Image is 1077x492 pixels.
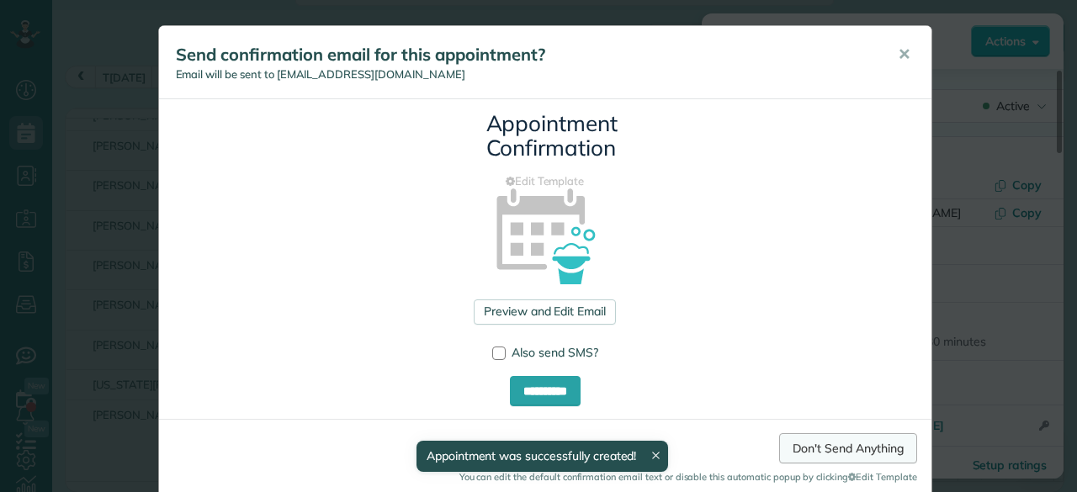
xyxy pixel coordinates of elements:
small: You can edit the default confirmation email text or disable this automatic popup by clicking Edit... [173,470,917,484]
h5: Send confirmation email for this appointment? [176,43,874,66]
a: Don't Send Anything [779,433,916,463]
span: Email will be sent to [EMAIL_ADDRESS][DOMAIN_NAME] [176,67,465,81]
div: Appointment was successfully created! [416,441,669,472]
span: Also send SMS? [512,345,598,360]
h3: Appointment Confirmation [486,112,604,160]
a: Preview and Edit Email [474,299,616,325]
a: Edit Template [172,173,919,189]
span: ✕ [898,45,910,64]
img: appointment_confirmation_icon-141e34405f88b12ade42628e8c248340957700ab75a12ae832a8710e9b578dc5.png [470,159,620,309]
